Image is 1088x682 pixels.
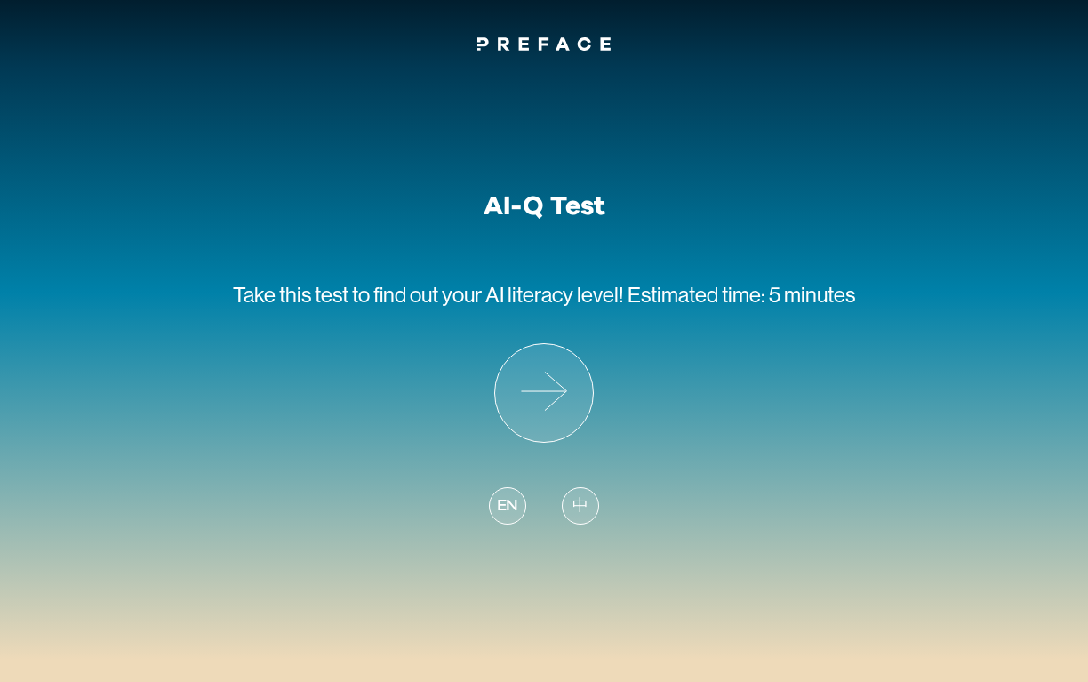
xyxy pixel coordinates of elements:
span: Estimated time: 5 minutes [628,283,855,307]
span: Take this test to [233,283,370,307]
span: EN [497,494,518,518]
span: 中 [572,494,588,518]
span: find out your AI literacy level! [373,283,624,307]
h1: AI-Q Test [484,190,605,222]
